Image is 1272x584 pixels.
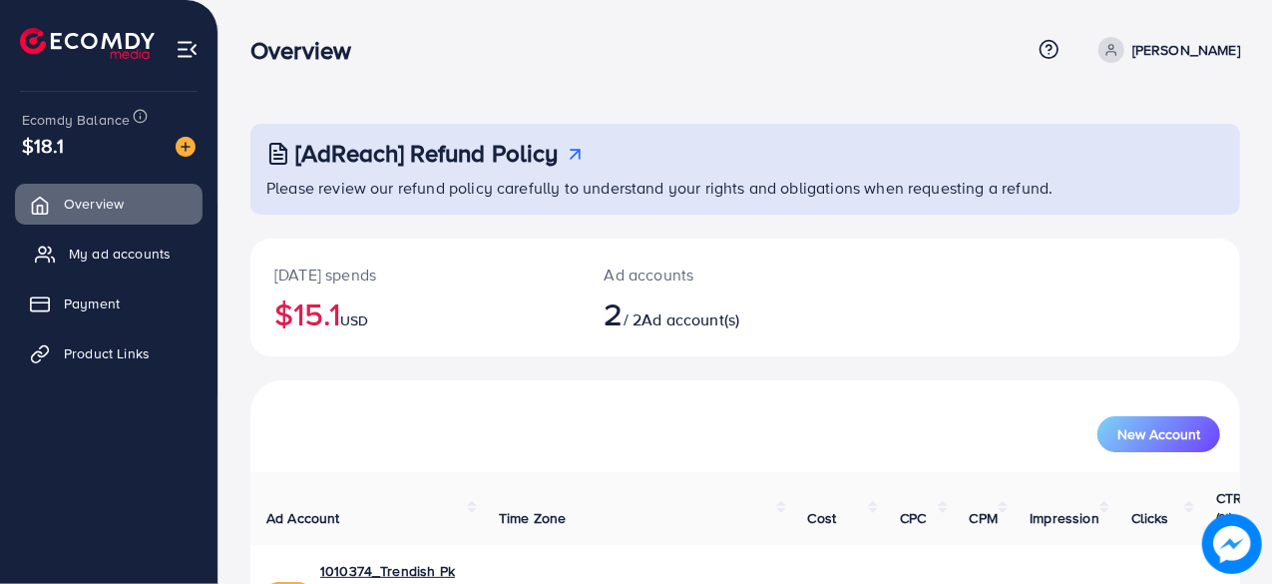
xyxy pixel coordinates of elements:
[808,508,837,528] span: Cost
[1097,416,1220,452] button: New Account
[274,294,557,332] h2: $15.1
[250,36,367,65] h3: Overview
[605,291,624,336] span: 2
[15,333,203,373] a: Product Links
[1132,38,1240,62] p: [PERSON_NAME]
[64,293,120,313] span: Payment
[340,310,368,330] span: USD
[266,508,340,528] span: Ad Account
[1030,508,1099,528] span: Impression
[641,308,739,330] span: Ad account(s)
[295,139,559,168] h3: [AdReach] Refund Policy
[176,38,199,61] img: menu
[605,263,804,287] p: Ad accounts
[605,294,804,332] h2: / 2
[274,263,557,287] p: [DATE] spends
[176,137,196,157] img: image
[900,508,926,528] span: CPC
[1202,514,1262,574] img: image
[1131,508,1169,528] span: Clicks
[64,343,150,363] span: Product Links
[266,176,1228,200] p: Please review our refund policy carefully to understand your rights and obligations when requesti...
[15,184,203,224] a: Overview
[20,28,155,59] img: logo
[499,508,566,528] span: Time Zone
[15,284,203,323] a: Payment
[1117,427,1200,441] span: New Account
[15,234,203,274] a: My ad accounts
[69,244,171,264] span: My ad accounts
[22,131,64,160] span: $18.1
[1216,488,1242,528] span: CTR (%)
[970,508,998,528] span: CPM
[1090,37,1240,63] a: [PERSON_NAME]
[22,110,130,130] span: Ecomdy Balance
[64,194,124,214] span: Overview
